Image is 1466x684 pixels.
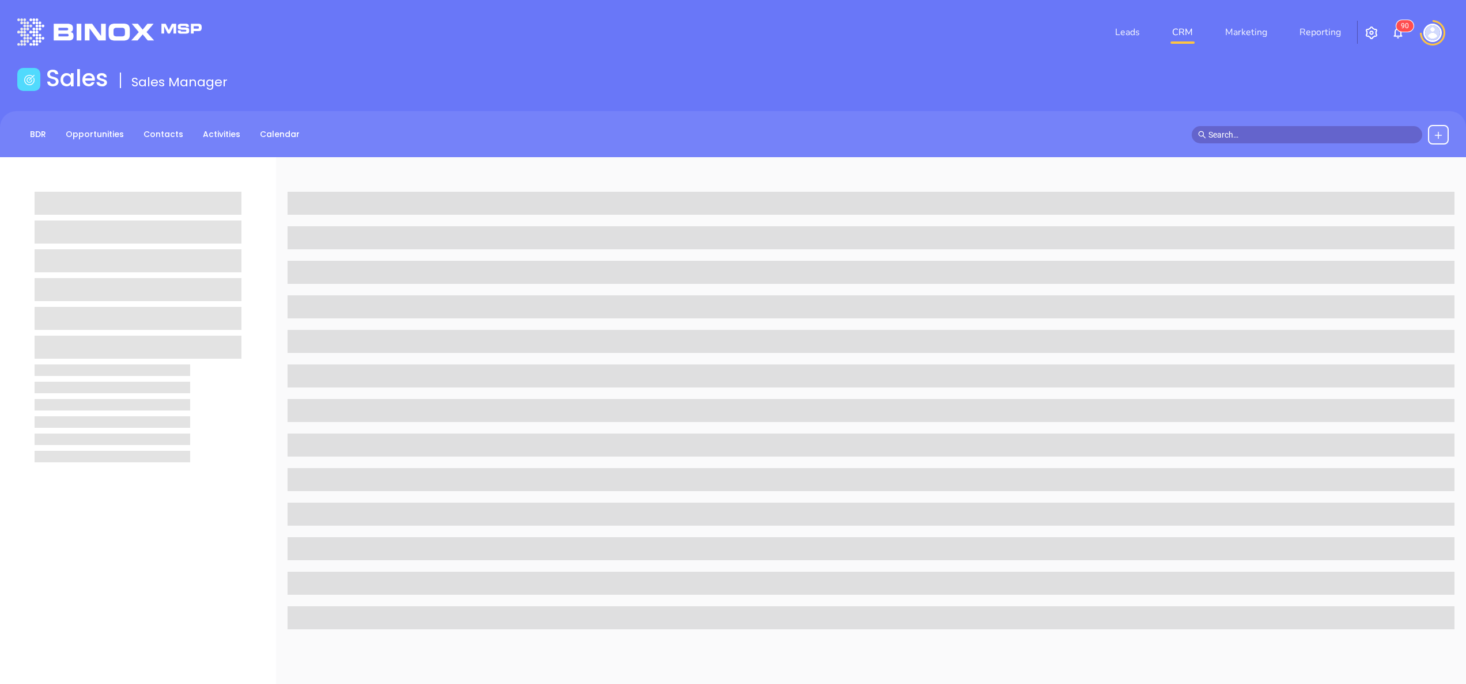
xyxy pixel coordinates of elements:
[59,125,131,144] a: Opportunities
[17,18,202,45] img: logo
[1208,128,1416,141] input: Search…
[137,125,190,144] a: Contacts
[253,125,307,144] a: Calendar
[46,64,108,92] h1: Sales
[1405,22,1409,30] span: 0
[1295,21,1346,44] a: Reporting
[1401,22,1405,30] span: 9
[1198,131,1206,139] span: search
[1423,24,1442,42] img: user
[1167,21,1197,44] a: CRM
[1396,20,1414,32] sup: 90
[1391,26,1405,40] img: iconNotification
[1110,21,1144,44] a: Leads
[196,125,247,144] a: Activities
[1221,21,1272,44] a: Marketing
[131,73,228,91] span: Sales Manager
[1365,26,1378,40] img: iconSetting
[23,125,53,144] a: BDR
